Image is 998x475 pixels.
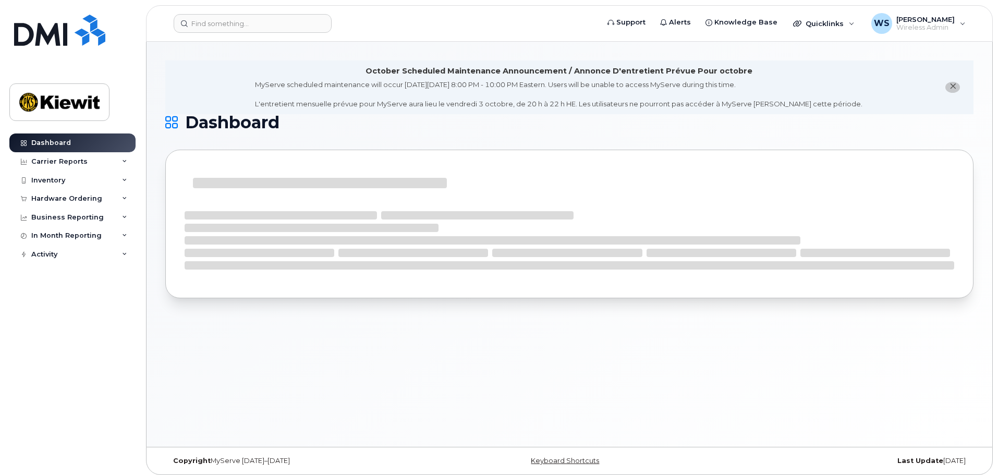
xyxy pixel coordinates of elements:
[173,457,211,465] strong: Copyright
[366,66,752,77] div: October Scheduled Maintenance Announcement / Annonce D'entretient Prévue Pour octobre
[185,115,279,130] span: Dashboard
[531,457,599,465] a: Keyboard Shortcuts
[165,457,435,465] div: MyServe [DATE]–[DATE]
[897,457,943,465] strong: Last Update
[704,457,973,465] div: [DATE]
[945,82,960,93] button: close notification
[255,80,862,109] div: MyServe scheduled maintenance will occur [DATE][DATE] 8:00 PM - 10:00 PM Eastern. Users will be u...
